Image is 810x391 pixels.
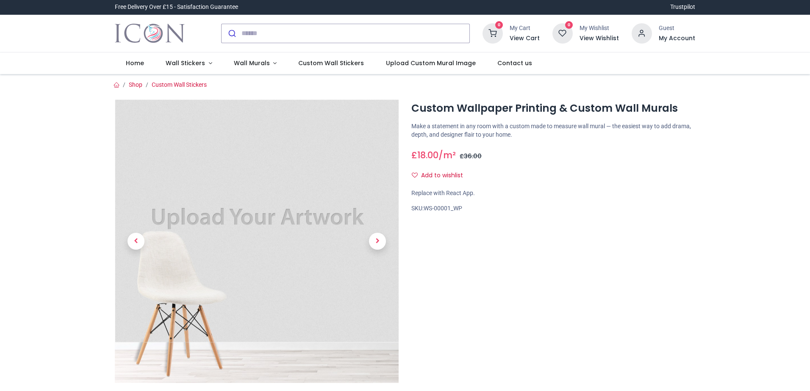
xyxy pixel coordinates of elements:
img: Icon Wall Stickers [115,22,185,45]
div: Replace with React App. [411,189,695,198]
a: 0 [483,29,503,36]
span: Wall Murals [234,59,270,67]
i: Add to wishlist [412,172,418,178]
a: Wall Stickers [155,52,223,74]
button: Submit [222,24,241,43]
a: View Cart [510,34,540,43]
span: 36.00 [464,152,482,160]
a: View Wishlist [580,34,619,43]
a: Wall Murals [223,52,288,74]
span: 18.00 [417,149,438,161]
a: Custom Wall Stickers [152,81,207,88]
h1: Custom Wallpaper Printing & Custom Wall Murals [411,101,695,116]
span: Upload Custom Mural Image [386,59,476,67]
div: SKU: [411,204,695,213]
div: My Wishlist [580,24,619,33]
span: Previous [128,233,144,250]
a: Logo of Icon Wall Stickers [115,22,185,45]
span: Contact us [497,59,532,67]
span: Wall Stickers [166,59,205,67]
span: WS-00001_WP [424,205,462,212]
span: Home [126,59,144,67]
span: £ [411,149,438,161]
sup: 0 [565,21,573,29]
div: Guest [659,24,695,33]
div: Free Delivery Over £15 - Satisfaction Guarantee [115,3,238,11]
a: 0 [552,29,573,36]
span: /m² [438,149,456,161]
a: Trustpilot [670,3,695,11]
span: Next [369,233,386,250]
a: Shop [129,81,142,88]
a: My Account [659,34,695,43]
span: £ [460,152,482,160]
button: Add to wishlistAdd to wishlist [411,168,470,183]
img: Custom Wallpaper Printing & Custom Wall Murals [115,99,399,383]
p: Make a statement in any room with a custom made to measure wall mural — the easiest way to add dr... [411,122,695,139]
a: Next [356,142,399,340]
sup: 0 [495,21,503,29]
span: Custom Wall Stickers [298,59,364,67]
a: Previous [115,142,157,340]
div: My Cart [510,24,540,33]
